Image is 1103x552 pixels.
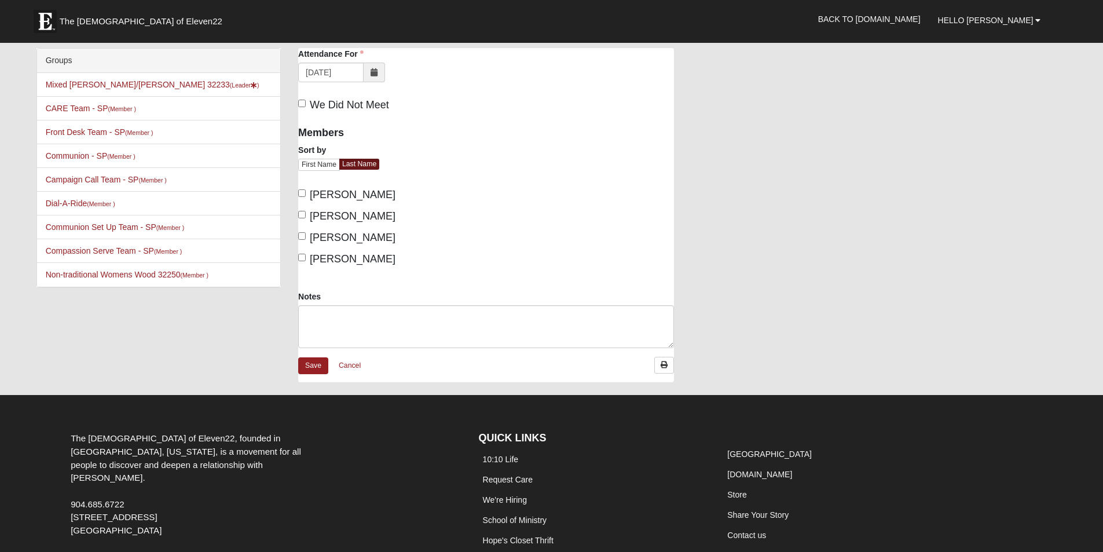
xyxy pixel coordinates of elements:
[938,16,1034,25] span: Hello [PERSON_NAME]
[34,10,57,33] img: Eleven22 logo
[298,254,306,261] input: [PERSON_NAME]
[46,80,259,89] a: Mixed [PERSON_NAME]/[PERSON_NAME] 32233(Leader)
[809,5,929,34] a: Back to [DOMAIN_NAME]
[46,151,135,160] a: Communion - SP(Member )
[727,470,792,479] a: [DOMAIN_NAME]
[654,357,674,374] a: Print Attendance Roster
[46,104,136,113] a: CARE Team - SP(Member )
[727,490,746,499] a: Store
[46,175,167,184] a: Campaign Call Team - SP(Member )
[46,199,115,208] a: Dial-A-Ride(Member )
[154,248,182,255] small: (Member )
[727,510,789,520] a: Share Your Story
[310,210,395,222] span: [PERSON_NAME]
[483,475,533,484] a: Request Care
[298,357,328,374] a: Save
[310,189,395,200] span: [PERSON_NAME]
[479,432,706,445] h4: QUICK LINKS
[46,270,208,279] a: Non-traditional Womens Wood 32250(Member )
[483,495,527,505] a: We're Hiring
[310,99,389,111] span: We Did Not Meet
[138,177,166,184] small: (Member )
[298,211,306,218] input: [PERSON_NAME]
[298,100,306,107] input: We Did Not Meet
[339,159,379,170] a: Last Name
[62,432,334,538] div: The [DEMOGRAPHIC_DATA] of Eleven22, founded in [GEOGRAPHIC_DATA], [US_STATE], is a movement for a...
[60,16,222,27] span: The [DEMOGRAPHIC_DATA] of Eleven22
[71,525,162,535] span: [GEOGRAPHIC_DATA]
[181,272,208,279] small: (Member )
[929,6,1050,35] a: Hello [PERSON_NAME]
[46,246,182,255] a: Compassion Serve Team - SP(Member )
[87,200,115,207] small: (Member )
[46,127,153,137] a: Front Desk Team - SP(Member )
[46,222,185,232] a: Communion Set Up Team - SP(Member )
[107,153,135,160] small: (Member )
[727,449,812,459] a: [GEOGRAPHIC_DATA]
[310,232,395,243] span: [PERSON_NAME]
[298,232,306,240] input: [PERSON_NAME]
[298,48,364,60] label: Attendance For
[483,455,519,464] a: 10:10 Life
[230,82,259,89] small: (Leader )
[156,224,184,231] small: (Member )
[310,253,395,265] span: [PERSON_NAME]
[331,357,368,375] a: Cancel
[37,49,280,73] div: Groups
[298,291,321,302] label: Notes
[298,189,306,197] input: [PERSON_NAME]
[28,4,259,33] a: The [DEMOGRAPHIC_DATA] of Eleven22
[298,144,326,156] label: Sort by
[298,159,340,171] a: First Name
[125,129,153,136] small: (Member )
[298,127,477,140] h4: Members
[108,105,136,112] small: (Member )
[483,516,547,525] a: School of Ministry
